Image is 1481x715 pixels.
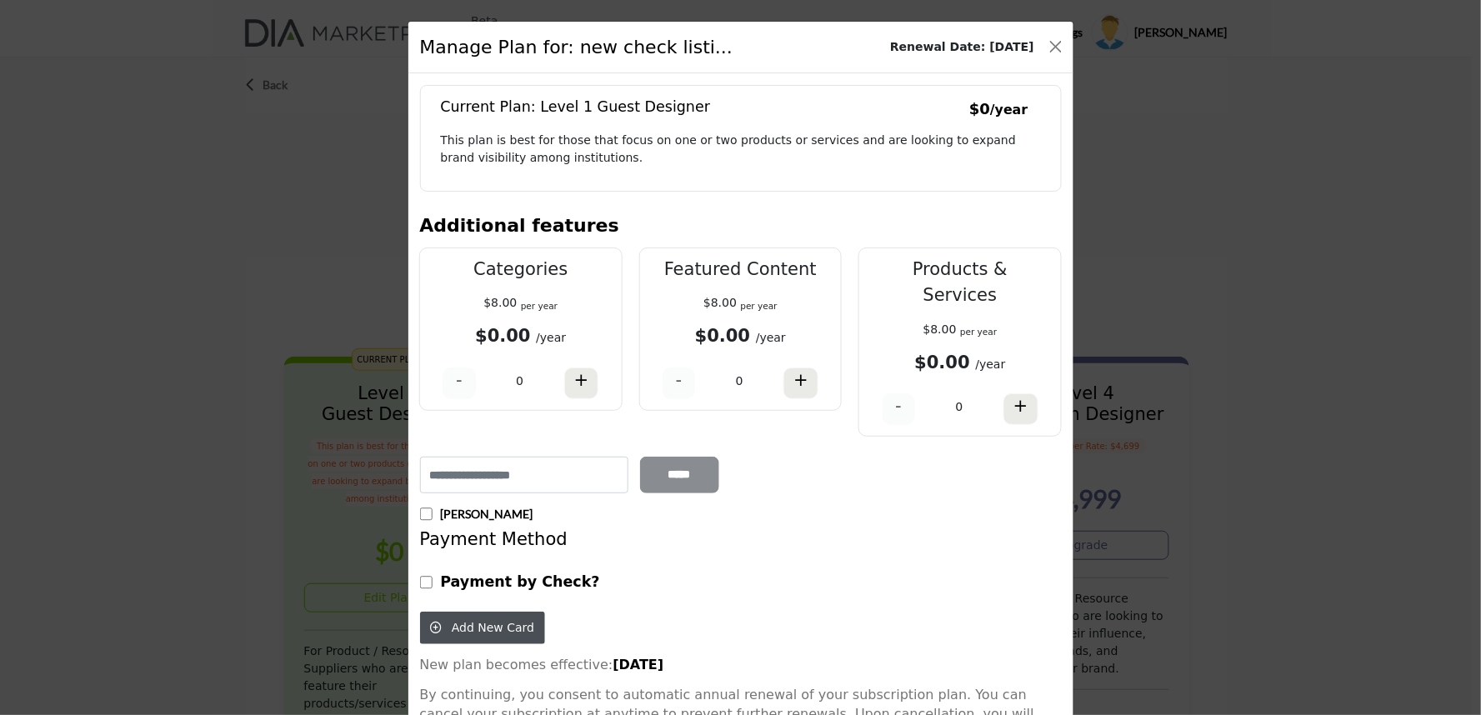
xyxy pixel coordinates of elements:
[990,102,1028,117] small: /year
[756,331,786,344] span: /year
[695,326,750,346] b: $0.00
[956,398,963,416] p: 0
[890,38,1034,56] b: Renewal Date: [DATE]
[969,98,1028,120] p: $0
[440,573,599,590] b: Payment by Check?
[516,372,523,390] p: 0
[655,257,827,283] p: Featured Content
[783,367,818,399] button: +
[420,612,546,644] button: Add New Card
[420,33,733,61] h1: Manage Plan for: new check listi...
[741,301,778,311] sub: per year
[736,372,743,390] p: 0
[574,370,589,391] h4: +
[420,656,1062,674] p: New plan becomes effective:
[435,257,607,283] p: Categories
[793,370,808,391] h4: +
[613,657,663,672] strong: [DATE]
[452,621,534,634] span: Add New Card
[703,296,737,309] span: $8.00
[475,326,530,346] b: $0.00
[960,327,997,337] sub: per year
[1003,393,1038,425] button: +
[564,367,599,399] button: +
[521,301,558,311] sub: per year
[536,331,566,344] span: /year
[874,257,1046,309] p: Products & Services
[441,98,711,116] h5: Current Plan: Level 1 Guest Designer
[923,322,957,336] span: $8.00
[915,352,970,372] b: $0.00
[440,506,533,522] p: [PERSON_NAME]
[976,357,1006,371] span: /year
[483,296,517,309] span: $8.00
[1013,396,1028,417] h4: +
[1044,35,1068,58] button: Close
[441,132,1041,167] p: This plan is best for those that focus on one or two products or services and are looking to expa...
[420,212,619,239] h3: Additional features
[420,529,1062,550] h4: Payment Method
